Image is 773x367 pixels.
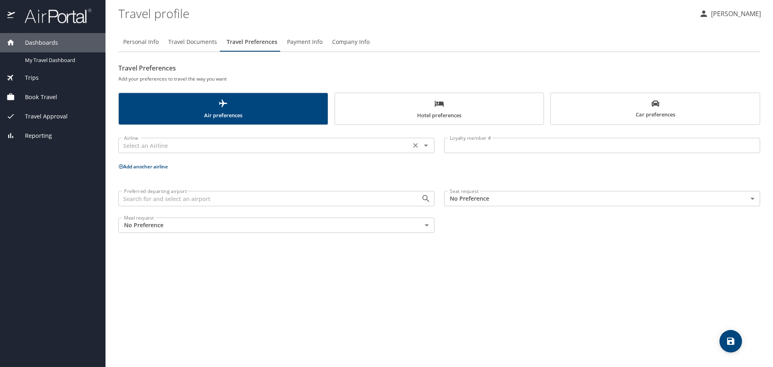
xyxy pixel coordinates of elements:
h6: Add your preferences to travel the way you want [118,75,760,83]
div: No Preference [444,191,760,206]
button: Open [420,193,432,204]
input: Search for and select an airport [121,193,408,204]
div: Profile [118,32,760,52]
button: Add another airline [118,163,168,170]
span: Travel Documents [168,37,217,47]
div: scrollable force tabs example [118,93,760,125]
button: Clear [410,140,421,151]
button: save [719,330,742,352]
span: Hotel preferences [340,99,539,120]
span: Dashboards [15,38,58,47]
input: Select an Airline [121,140,408,151]
button: [PERSON_NAME] [696,6,764,21]
span: Payment Info [287,37,322,47]
span: Travel Approval [15,112,68,121]
img: airportal-logo.png [16,8,91,24]
span: Trips [15,73,39,82]
p: [PERSON_NAME] [709,9,761,19]
span: Book Travel [15,93,57,102]
span: Reporting [15,131,52,140]
img: icon-airportal.png [7,8,16,24]
span: Travel Preferences [227,37,277,47]
h2: Travel Preferences [118,62,760,75]
span: Company Info [332,37,370,47]
span: My Travel Dashboard [25,56,96,64]
span: Car preferences [556,100,755,119]
div: No Preference [118,218,434,233]
span: Personal Info [123,37,159,47]
button: Open [420,140,432,151]
h1: Travel profile [118,1,692,26]
span: Air preferences [124,99,323,120]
